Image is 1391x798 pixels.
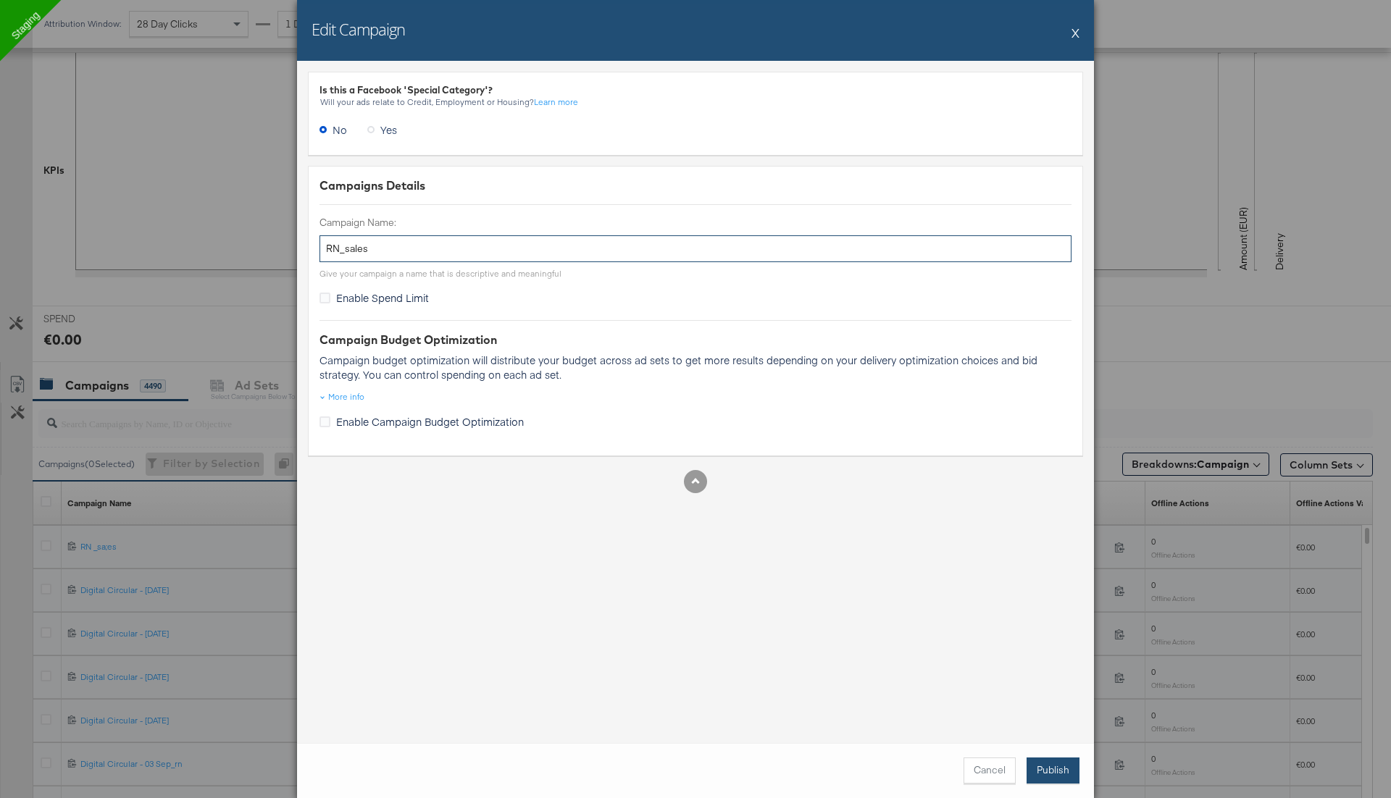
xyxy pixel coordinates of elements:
label: Campaign Name: [319,216,1072,230]
span: Yes [380,122,397,137]
p: Campaign budget optimization will distribute your budget across ad sets to get more results depen... [319,353,1072,382]
button: Publish [1027,757,1079,784]
span: Enable Campaign Budget Optimization [336,414,524,429]
div: More info [328,391,364,403]
div: Give your campaign a name that is descriptive and meaningful [319,268,561,280]
div: More info [319,391,364,403]
div: Campaign Budget Optimization [319,332,1072,348]
div: Campaigns Details [319,177,1072,194]
span: No [333,122,347,137]
span: Enable Spend Limit [336,290,429,305]
h2: Edit Campaign [312,18,405,40]
button: Cancel [964,757,1016,784]
div: Will your ads relate to Credit, Employment or Housing? [319,97,1072,107]
div: Is this a Facebook 'Special Category'? [319,83,1072,97]
a: Learn more [534,97,578,107]
button: X [1072,18,1079,47]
